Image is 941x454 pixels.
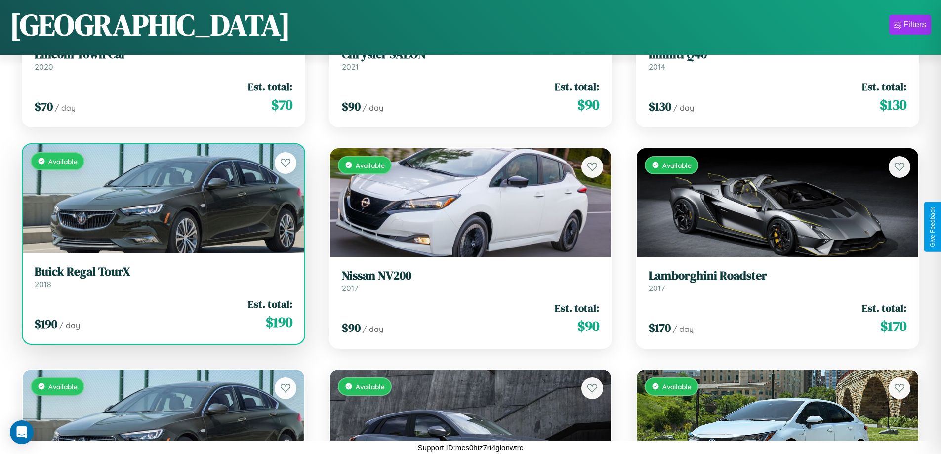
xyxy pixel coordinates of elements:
span: / day [363,103,383,113]
a: Chrysler SALON2021 [342,47,600,72]
span: $ 90 [342,320,361,336]
h3: Infiniti Q40 [649,47,906,62]
h3: Nissan NV200 [342,269,600,283]
h1: [GEOGRAPHIC_DATA] [10,4,290,45]
span: $ 170 [880,316,906,336]
button: Filters [889,15,931,35]
span: / day [673,324,694,334]
span: Est. total: [862,301,906,315]
a: Nissan NV2002017 [342,269,600,293]
span: 2018 [35,279,51,289]
span: Est. total: [248,80,292,94]
span: / day [363,324,383,334]
span: $ 90 [577,316,599,336]
span: $ 70 [271,95,292,115]
span: $ 190 [35,316,57,332]
p: Support ID: mes0hiz7rt4glonwtrc [418,441,523,454]
h3: Chrysler SALON [342,47,600,62]
div: Give Feedback [929,207,936,247]
span: Available [662,161,692,169]
span: $ 90 [342,98,361,115]
span: 2020 [35,62,53,72]
span: 2014 [649,62,665,72]
h3: Buick Regal TourX [35,265,292,279]
span: Available [356,382,385,391]
a: Infiniti Q402014 [649,47,906,72]
span: Available [48,157,78,165]
span: $ 190 [266,312,292,332]
h3: Lamborghini Roadster [649,269,906,283]
h3: Lincoln Town Car [35,47,292,62]
div: Open Intercom Messenger [10,420,34,444]
span: Est. total: [248,297,292,311]
span: / day [59,320,80,330]
span: Available [356,161,385,169]
span: $ 70 [35,98,53,115]
span: Available [662,382,692,391]
a: Lamborghini Roadster2017 [649,269,906,293]
span: 2017 [342,283,358,293]
a: Lincoln Town Car2020 [35,47,292,72]
a: Buick Regal TourX2018 [35,265,292,289]
span: Est. total: [862,80,906,94]
span: Est. total: [555,80,599,94]
span: 2021 [342,62,359,72]
span: Available [48,382,78,391]
span: $ 90 [577,95,599,115]
span: $ 170 [649,320,671,336]
span: $ 130 [649,98,671,115]
div: Filters [903,20,926,30]
span: Est. total: [555,301,599,315]
span: / day [55,103,76,113]
span: / day [673,103,694,113]
span: 2017 [649,283,665,293]
span: $ 130 [880,95,906,115]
